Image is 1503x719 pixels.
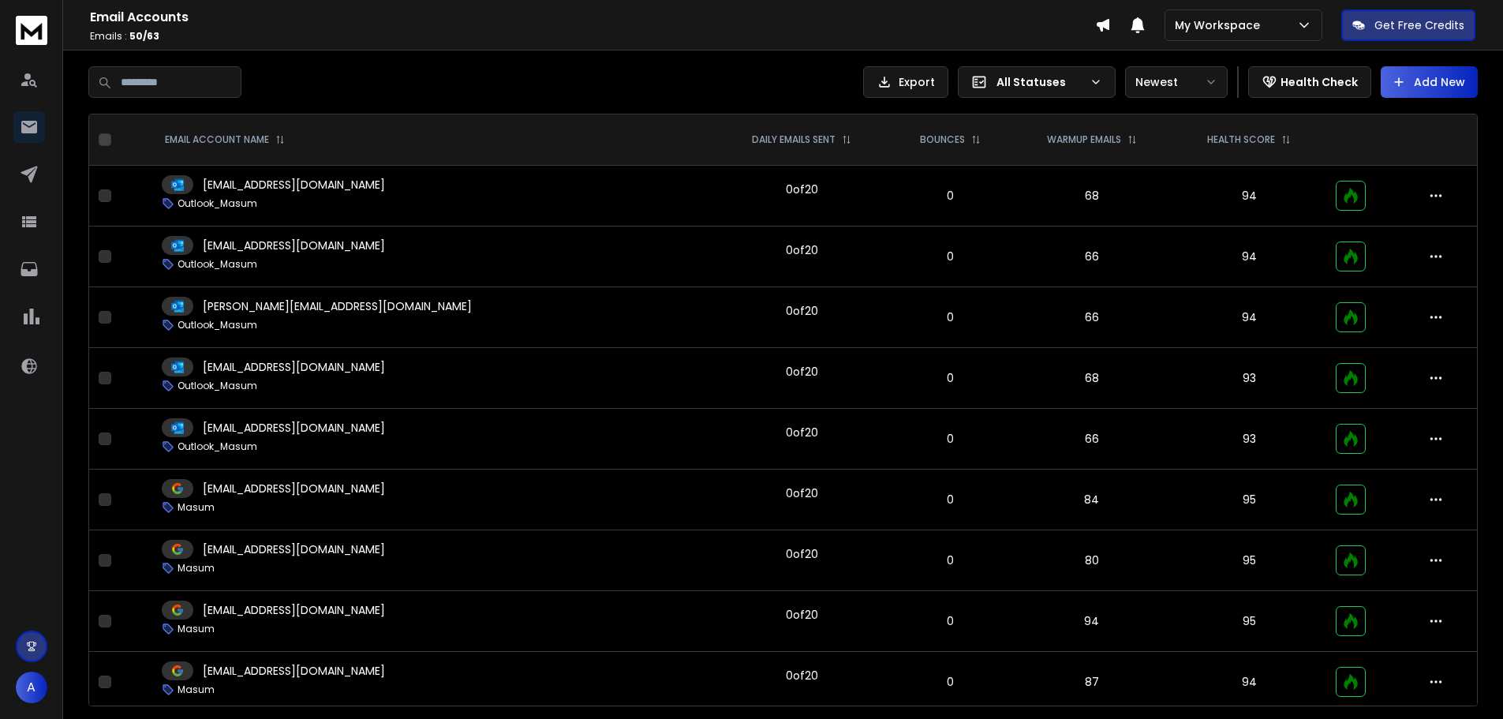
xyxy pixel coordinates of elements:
[899,492,1000,507] p: 0
[1341,9,1475,41] button: Get Free Credits
[1172,652,1325,713] td: 94
[1011,409,1172,470] td: 66
[752,133,836,146] p: DAILY EMAILS SENT
[16,672,47,703] button: A
[786,242,818,258] div: 0 of 20
[203,663,385,679] p: [EMAIL_ADDRESS][DOMAIN_NAME]
[1011,166,1172,227] td: 68
[1172,470,1325,530] td: 95
[1011,591,1172,652] td: 94
[203,238,385,253] p: [EMAIL_ADDRESS][DOMAIN_NAME]
[178,501,215,514] p: Masum
[899,370,1000,386] p: 0
[1125,66,1228,98] button: Newest
[786,182,818,197] div: 0 of 20
[16,16,47,45] img: logo
[920,133,965,146] p: BOUNCES
[1047,133,1121,146] p: WARMUP EMAILS
[899,309,1000,325] p: 0
[1172,530,1325,591] td: 95
[203,177,385,193] p: [EMAIL_ADDRESS][DOMAIN_NAME]
[1207,133,1275,146] p: HEALTH SCORE
[1172,409,1325,470] td: 93
[165,133,285,146] div: EMAIL ACCOUNT NAME
[899,674,1000,690] p: 0
[786,546,818,562] div: 0 of 20
[786,668,818,683] div: 0 of 20
[899,613,1000,629] p: 0
[1248,66,1371,98] button: Health Check
[899,188,1000,204] p: 0
[178,623,215,635] p: Masum
[178,197,257,210] p: Outlook_Masum
[178,319,257,331] p: Outlook_Masum
[899,552,1000,568] p: 0
[178,258,257,271] p: Outlook_Masum
[203,359,385,375] p: [EMAIL_ADDRESS][DOMAIN_NAME]
[786,485,818,501] div: 0 of 20
[203,298,472,314] p: [PERSON_NAME][EMAIL_ADDRESS][DOMAIN_NAME]
[90,8,1095,27] h1: Email Accounts
[1172,166,1325,227] td: 94
[1011,227,1172,287] td: 66
[90,30,1095,43] p: Emails :
[1011,287,1172,348] td: 66
[899,249,1000,264] p: 0
[996,74,1083,90] p: All Statuses
[1172,287,1325,348] td: 94
[1172,348,1325,409] td: 93
[863,66,948,98] button: Export
[899,431,1000,447] p: 0
[1172,591,1325,652] td: 95
[178,440,257,453] p: Outlook_Masum
[178,683,215,696] p: Masum
[178,380,257,392] p: Outlook_Masum
[203,420,385,436] p: [EMAIL_ADDRESS][DOMAIN_NAME]
[1011,652,1172,713] td: 87
[1374,17,1464,33] p: Get Free Credits
[1011,470,1172,530] td: 84
[203,541,385,557] p: [EMAIL_ADDRESS][DOMAIN_NAME]
[786,364,818,380] div: 0 of 20
[786,303,818,319] div: 0 of 20
[129,29,159,43] span: 50 / 63
[786,607,818,623] div: 0 of 20
[178,562,215,575] p: Masum
[203,481,385,496] p: [EMAIL_ADDRESS][DOMAIN_NAME]
[1175,17,1266,33] p: My Workspace
[1172,227,1325,287] td: 94
[786,425,818,440] div: 0 of 20
[203,602,385,618] p: [EMAIL_ADDRESS][DOMAIN_NAME]
[1011,530,1172,591] td: 80
[1281,74,1358,90] p: Health Check
[1011,348,1172,409] td: 68
[1381,66,1478,98] button: Add New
